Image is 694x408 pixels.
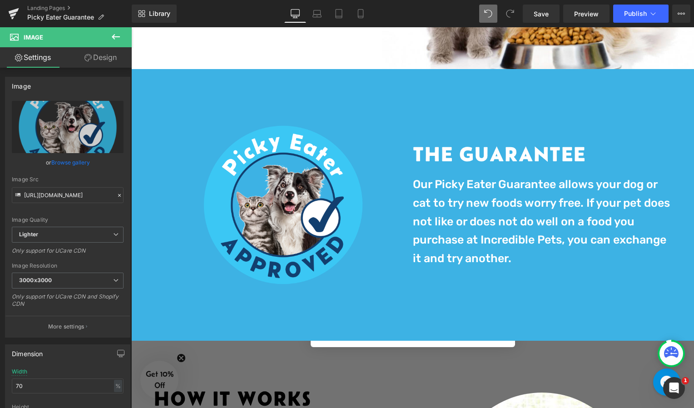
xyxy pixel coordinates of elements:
span: Save [534,9,549,19]
iframe: Gorgias live chat messenger [517,338,554,372]
b: 3000x3000 [19,277,52,284]
input: auto [12,378,124,393]
span: 1 [682,377,689,384]
div: Image Quality [12,217,124,223]
div: or [12,158,124,167]
span: Picky Eater Guarantee [27,14,94,21]
a: Preview [563,5,610,23]
button: Publish [613,5,669,23]
div: Only support for UCare CDN and Shopify CDN [12,293,124,313]
a: Laptop [306,5,328,23]
a: Desktop [284,5,306,23]
a: Design [68,47,134,68]
button: More settings [5,316,130,337]
h2: The Guarantee [282,114,540,139]
div: Image Src [12,176,124,183]
a: Browse gallery [51,154,90,170]
a: Tablet [328,5,350,23]
p: More settings [48,323,84,331]
input: Link [12,187,124,203]
button: Redo [501,5,519,23]
div: Image Resolution [12,263,124,269]
button: Undo [479,5,497,23]
button: More [672,5,690,23]
b: Lighter [19,231,38,238]
span: Library [149,10,170,18]
span: Preview [574,9,599,19]
span: Image [24,34,43,41]
h2: HOW IT WORKS [23,359,282,383]
a: Landing Pages [27,5,132,12]
iframe: Intercom live chat [663,377,685,399]
span: Publish [624,10,647,17]
div: Image [12,77,31,90]
div: Dimension [12,345,43,358]
div: Width [12,368,27,375]
div: % [114,380,122,392]
a: Mobile [350,5,372,23]
a: New Library [132,5,177,23]
p: Our Picky Eater Guarantee allows your dog or cat to try new foods worry free. If your pet does no... [282,148,540,241]
div: Only support for UCare CDN [12,247,124,260]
